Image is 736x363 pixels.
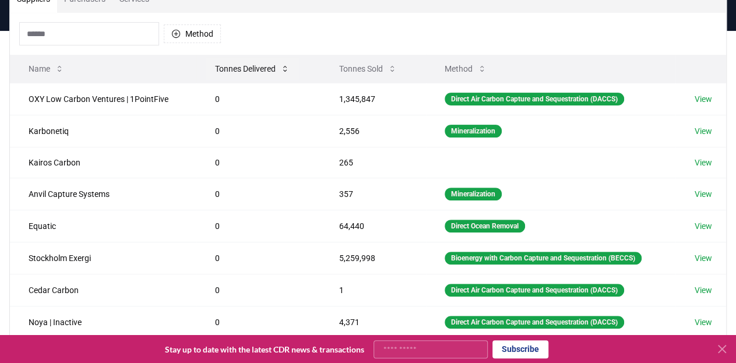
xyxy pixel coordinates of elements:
a: View [694,316,712,328]
td: 0 [196,178,321,210]
td: OXY Low Carbon Ventures | 1PointFive [10,83,196,115]
td: Noya | Inactive [10,306,196,338]
div: Direct Air Carbon Capture and Sequestration (DACCS) [445,93,624,105]
td: Kairos Carbon [10,147,196,178]
a: View [694,125,712,137]
td: 357 [321,178,426,210]
button: Method [164,24,221,43]
button: Name [19,57,73,80]
div: Direct Air Carbon Capture and Sequestration (DACCS) [445,284,624,297]
div: Mineralization [445,188,502,200]
button: Tonnes Delivered [206,57,299,80]
td: 0 [196,115,321,147]
td: 0 [196,147,321,178]
a: View [694,252,712,264]
td: Equatic [10,210,196,242]
td: 1,345,847 [321,83,426,115]
a: View [694,157,712,168]
td: 4,371 [321,306,426,338]
td: 64,440 [321,210,426,242]
td: 0 [196,242,321,274]
a: View [694,220,712,232]
td: Anvil Capture Systems [10,178,196,210]
td: 0 [196,83,321,115]
a: View [694,284,712,296]
td: 265 [321,147,426,178]
div: Direct Ocean Removal [445,220,525,232]
button: Method [435,57,496,80]
div: Bioenergy with Carbon Capture and Sequestration (BECCS) [445,252,642,265]
td: 0 [196,306,321,338]
a: View [694,93,712,105]
td: 1 [321,274,426,306]
td: Karbonetiq [10,115,196,147]
a: View [694,188,712,200]
td: 5,259,998 [321,242,426,274]
div: Mineralization [445,125,502,138]
td: 0 [196,274,321,306]
td: Stockholm Exergi [10,242,196,274]
td: Cedar Carbon [10,274,196,306]
div: Direct Air Carbon Capture and Sequestration (DACCS) [445,316,624,329]
td: 0 [196,210,321,242]
td: 2,556 [321,115,426,147]
button: Tonnes Sold [330,57,406,80]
